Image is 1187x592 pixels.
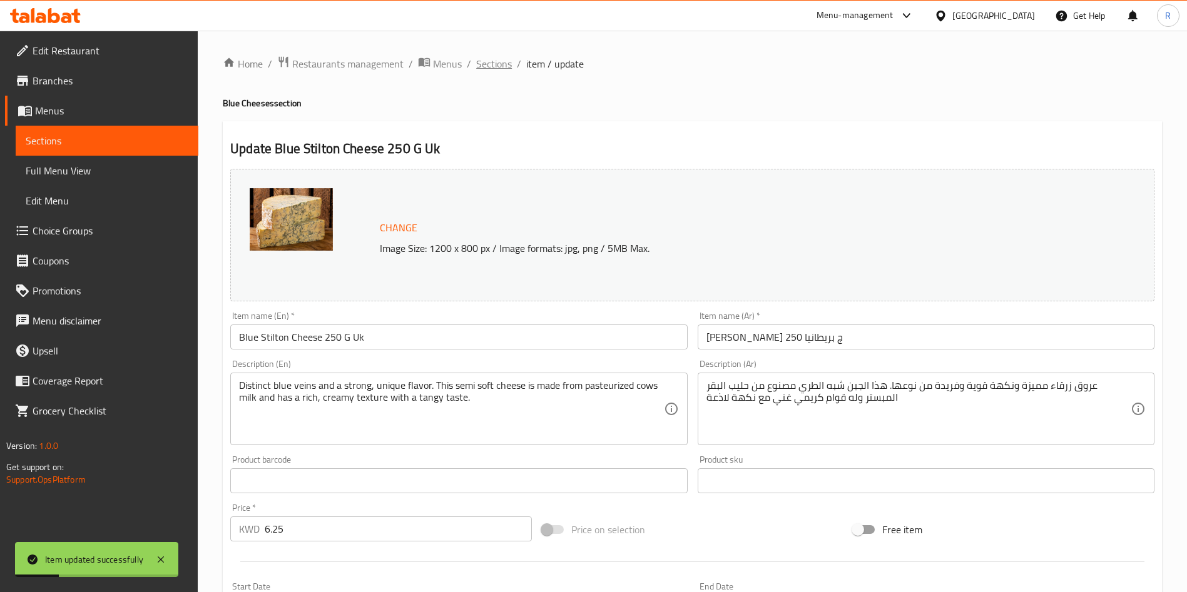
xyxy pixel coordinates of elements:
[223,56,1162,72] nav: breadcrumb
[33,313,188,328] span: Menu disclaimer
[380,219,417,237] span: Change
[230,468,687,493] input: Please enter product barcode
[33,403,188,418] span: Grocery Checklist
[33,343,188,358] span: Upsell
[706,379,1131,439] textarea: عروق زرقاء مميزة ونكهة قوية وفريدة من نوعها. هذا الجبن شبه الطري مصنوع من حليب البقر المبستر وله ...
[16,186,198,216] a: Edit Menu
[5,36,198,66] a: Edit Restaurant
[817,8,894,23] div: Menu-management
[433,56,462,71] span: Menus
[698,468,1154,493] input: Please enter product sku
[33,43,188,58] span: Edit Restaurant
[526,56,584,71] span: item / update
[882,522,922,537] span: Free item
[5,96,198,126] a: Menus
[45,553,143,566] div: Item updated successfully
[5,366,198,396] a: Coverage Report
[277,56,404,72] a: Restaurants management
[5,276,198,306] a: Promotions
[16,126,198,156] a: Sections
[230,324,687,349] input: Enter name En
[5,216,198,246] a: Choice Groups
[230,139,1154,158] h2: Update Blue Stilton Cheese 250 G Uk
[268,56,272,71] li: /
[5,246,198,276] a: Coupons
[223,56,263,71] a: Home
[223,97,1162,109] h4: Blue Cheeses section
[5,66,198,96] a: Branches
[6,438,37,454] span: Version:
[292,56,404,71] span: Restaurants management
[418,56,462,72] a: Menus
[26,193,188,208] span: Edit Menu
[26,133,188,148] span: Sections
[5,396,198,426] a: Grocery Checklist
[5,336,198,366] a: Upsell
[239,521,260,536] p: KWD
[16,156,198,186] a: Full Menu View
[33,373,188,388] span: Coverage Report
[35,103,188,118] span: Menus
[250,188,333,251] img: mmw_638651182091110014
[375,241,1039,256] p: Image Size: 1200 x 800 px / Image formats: jpg, png / 5MB Max.
[1165,9,1171,23] span: R
[375,215,422,241] button: Change
[33,73,188,88] span: Branches
[5,306,198,336] a: Menu disclaimer
[239,379,663,439] textarea: Distinct blue veins and a strong, unique flavor. This semi soft cheese is made from pasteurized c...
[952,9,1035,23] div: [GEOGRAPHIC_DATA]
[265,516,532,541] input: Please enter price
[476,56,512,71] a: Sections
[698,324,1154,349] input: Enter name Ar
[39,438,58,454] span: 1.0.0
[571,522,645,537] span: Price on selection
[26,163,188,178] span: Full Menu View
[409,56,413,71] li: /
[33,223,188,238] span: Choice Groups
[467,56,471,71] li: /
[33,283,188,298] span: Promotions
[33,253,188,268] span: Coupons
[6,459,64,475] span: Get support on:
[6,471,86,488] a: Support.OpsPlatform
[517,56,521,71] li: /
